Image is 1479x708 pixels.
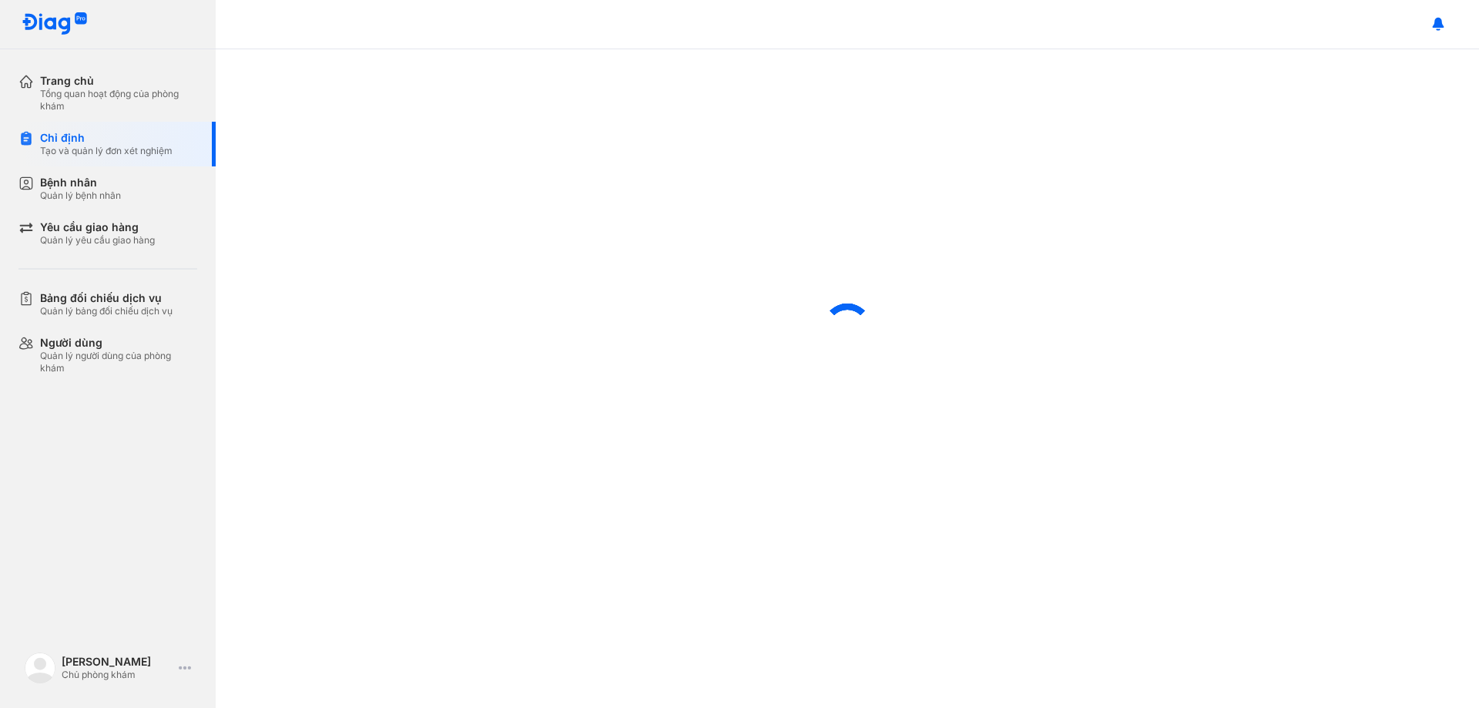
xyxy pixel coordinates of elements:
div: Bệnh nhân [40,176,121,190]
img: logo [22,12,88,36]
div: Tạo và quản lý đơn xét nghiệm [40,145,173,157]
div: Trang chủ [40,74,197,88]
div: Quản lý người dùng của phòng khám [40,350,197,374]
div: Quản lý bệnh nhân [40,190,121,202]
div: Người dùng [40,336,197,350]
div: Yêu cầu giao hàng [40,220,155,234]
div: Chủ phòng khám [62,669,173,681]
img: logo [25,653,55,683]
div: Quản lý bảng đối chiếu dịch vụ [40,305,173,317]
div: [PERSON_NAME] [62,655,173,669]
div: Quản lý yêu cầu giao hàng [40,234,155,247]
div: Tổng quan hoạt động của phòng khám [40,88,197,112]
div: Bảng đối chiếu dịch vụ [40,291,173,305]
div: Chỉ định [40,131,173,145]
